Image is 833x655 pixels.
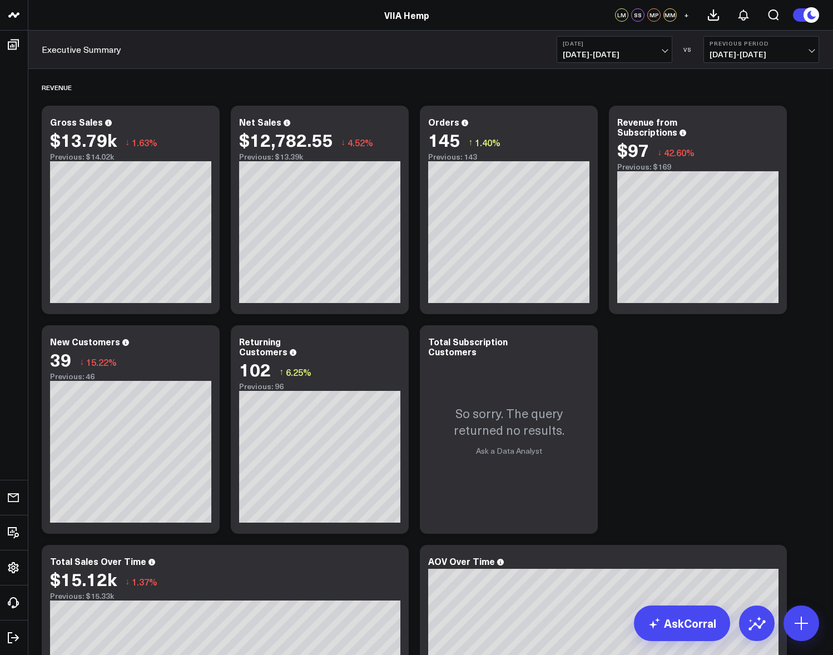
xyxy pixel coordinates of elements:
[431,405,587,438] p: So sorry. The query returned no results.
[3,628,24,648] a: Log Out
[50,152,211,161] div: Previous: $14.02k
[86,356,117,368] span: 15.22%
[663,8,677,22] div: MM
[563,40,666,47] b: [DATE]
[50,335,120,348] div: New Customers
[617,162,779,171] div: Previous: $169
[239,152,400,161] div: Previous: $13.39k
[428,335,508,358] div: Total Subscription Customers
[428,555,495,567] div: AOV Over Time
[239,116,281,128] div: Net Sales
[50,130,117,150] div: $13.79k
[132,575,157,588] span: 1.37%
[50,569,117,589] div: $15.12k
[710,50,813,59] span: [DATE] - [DATE]
[279,365,284,379] span: ↑
[557,36,672,63] button: [DATE][DATE]-[DATE]
[703,36,819,63] button: Previous Period[DATE]-[DATE]
[475,136,500,148] span: 1.40%
[42,75,72,100] div: Revenue
[50,555,146,567] div: Total Sales Over Time
[80,355,84,369] span: ↓
[684,11,689,19] span: +
[563,50,666,59] span: [DATE] - [DATE]
[428,116,459,128] div: Orders
[664,146,695,158] span: 42.60%
[50,592,400,601] div: Previous: $15.33k
[631,8,644,22] div: SS
[617,116,677,138] div: Revenue from Subscriptions
[125,135,130,150] span: ↓
[239,130,333,150] div: $12,782.55
[710,40,813,47] b: Previous Period
[50,349,71,369] div: 39
[348,136,373,148] span: 4.52%
[428,152,589,161] div: Previous: 143
[615,8,628,22] div: LM
[476,445,542,456] a: Ask a Data Analyst
[341,135,345,150] span: ↓
[468,135,473,150] span: ↑
[239,382,400,391] div: Previous: 96
[678,46,698,53] div: VS
[239,359,271,379] div: 102
[680,8,693,22] button: +
[384,9,429,21] a: VIIA Hemp
[50,116,103,128] div: Gross Sales
[42,43,121,56] a: Executive Summary
[657,145,662,160] span: ↓
[125,574,130,589] span: ↓
[617,140,649,160] div: $97
[634,606,730,641] a: AskCorral
[647,8,661,22] div: MP
[132,136,157,148] span: 1.63%
[50,372,211,381] div: Previous: 46
[239,335,287,358] div: Returning Customers
[428,130,460,150] div: 145
[286,366,311,378] span: 6.25%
